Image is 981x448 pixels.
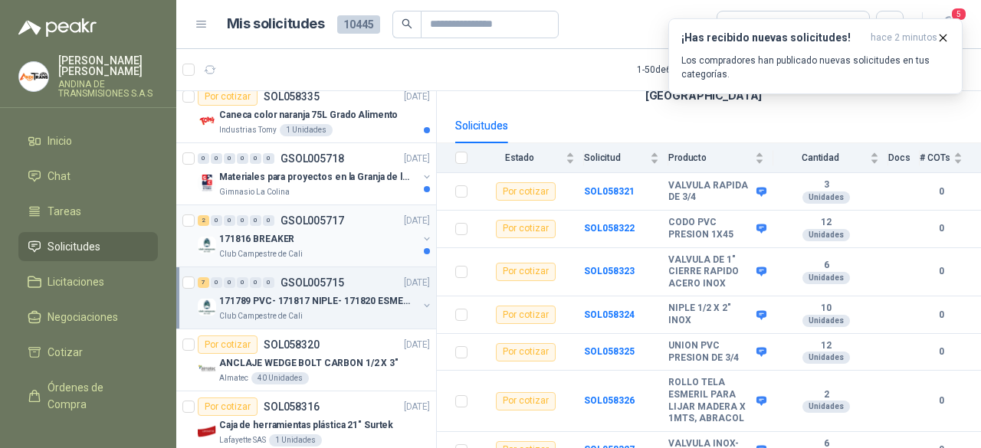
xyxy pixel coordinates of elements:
[224,153,235,164] div: 0
[681,54,950,81] p: Los compradores han publicado nuevas solicitudes en tus categorías.
[198,298,216,316] img: Company Logo
[802,272,850,284] div: Unidades
[920,221,963,236] b: 0
[584,309,635,320] a: SOL058324
[404,338,430,352] p: [DATE]
[198,211,433,260] a: 2 0 0 0 0 0 GSOL005717[DATE] Company Logo171816 BREAKERClub Campestre de Cali
[496,392,556,410] div: Por cotizar
[802,315,850,327] div: Unidades
[773,152,867,163] span: Cantidad
[404,90,430,104] p: [DATE]
[176,81,436,143] a: Por cotizarSOL058335[DATE] Company LogoCaneca color naranja 75L Grado AlimentoIndustrias Tomy1 Un...
[584,186,635,197] a: SOL058321
[280,124,333,136] div: 1 Unidades
[773,340,879,352] b: 12
[668,217,753,240] b: CODO PVC PRESION 1X45
[198,87,258,106] div: Por cotizar
[477,143,584,173] th: Estado
[198,215,209,226] div: 2
[584,346,635,357] b: SOL058325
[269,434,322,446] div: 1 Unidades
[48,309,118,325] span: Negociaciones
[584,266,635,276] b: SOL058323
[219,232,294,247] p: 171816 BREAKER
[48,238,100,255] span: Solicitudes
[224,215,235,226] div: 0
[219,434,266,446] p: Lafayette SAS
[18,373,158,419] a: Órdenes de Compra
[237,215,248,226] div: 0
[668,340,753,364] b: UNION PVC PRESION DE 3/4
[871,31,937,44] span: hace 2 minutos
[263,153,274,164] div: 0
[198,174,216,192] img: Company Logo
[920,308,963,322] b: 0
[402,18,412,29] span: search
[227,13,325,35] h1: Mis solicitudes
[773,302,879,315] b: 10
[263,277,274,288] div: 0
[250,277,261,288] div: 0
[48,168,71,185] span: Chat
[250,153,261,164] div: 0
[219,372,248,384] p: Almatec
[219,356,399,371] p: ANCLAJE WEDGE BOLT CARBON 1/2 X 3"
[18,162,158,191] a: Chat
[920,394,963,408] b: 0
[198,397,258,416] div: Por cotizar
[198,149,433,198] a: 0 0 0 0 0 0 GSOL005718[DATE] Company LogoMateriales para proyectos en la Granja de la UIGimnasio ...
[198,277,209,288] div: 7
[18,197,158,226] a: Tareas
[888,143,920,173] th: Docs
[198,236,216,254] img: Company Logo
[211,215,222,226] div: 0
[727,16,759,33] div: Todas
[920,143,981,173] th: # COTs
[404,214,430,228] p: [DATE]
[477,152,563,163] span: Estado
[219,310,303,322] p: Club Campestre de Cali
[198,360,216,378] img: Company Logo
[58,80,158,98] p: ANDINA DE TRANSMISIONES S.A.S
[681,31,865,44] h3: ¡Has recibido nuevas solicitudes!
[19,62,48,91] img: Company Logo
[224,277,235,288] div: 0
[48,344,83,361] span: Cotizar
[198,335,258,354] div: Por cotizar
[404,276,430,290] p: [DATE]
[58,55,158,77] p: [PERSON_NAME] [PERSON_NAME]
[18,18,97,37] img: Logo peakr
[668,143,773,173] th: Producto
[773,179,879,191] b: 3
[584,395,635,406] a: SOL058326
[18,338,158,367] a: Cotizar
[219,294,410,309] p: 171789 PVC- 171817 NIPLE- 171820 ESMERIL
[250,215,261,226] div: 0
[219,124,277,136] p: Industrias Tomy
[668,152,752,163] span: Producto
[773,260,879,272] b: 6
[668,302,753,326] b: NIPLE 1/2 X 2" INOX
[264,91,320,102] p: SOL058335
[496,263,556,281] div: Por cotizar
[18,267,158,296] a: Licitaciones
[668,254,753,290] b: VALVULA DE 1" CIERRE RAPIDO ACERO INOX
[935,11,963,38] button: 5
[802,229,850,241] div: Unidades
[219,170,410,185] p: Materiales para proyectos en la Granja de la UI
[637,57,737,82] div: 1 - 50 de 6758
[48,203,81,220] span: Tareas
[496,182,556,201] div: Por cotizar
[584,143,668,173] th: Solicitud
[48,273,104,290] span: Licitaciones
[584,223,635,234] b: SOL058322
[920,152,950,163] span: # COTs
[264,339,320,350] p: SOL058320
[773,217,879,229] b: 12
[920,264,963,279] b: 0
[48,379,143,413] span: Órdenes de Compra
[176,329,436,391] a: Por cotizarSOL058320[DATE] Company LogoANCLAJE WEDGE BOLT CARBON 1/2 X 3"Almatec40 Unidades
